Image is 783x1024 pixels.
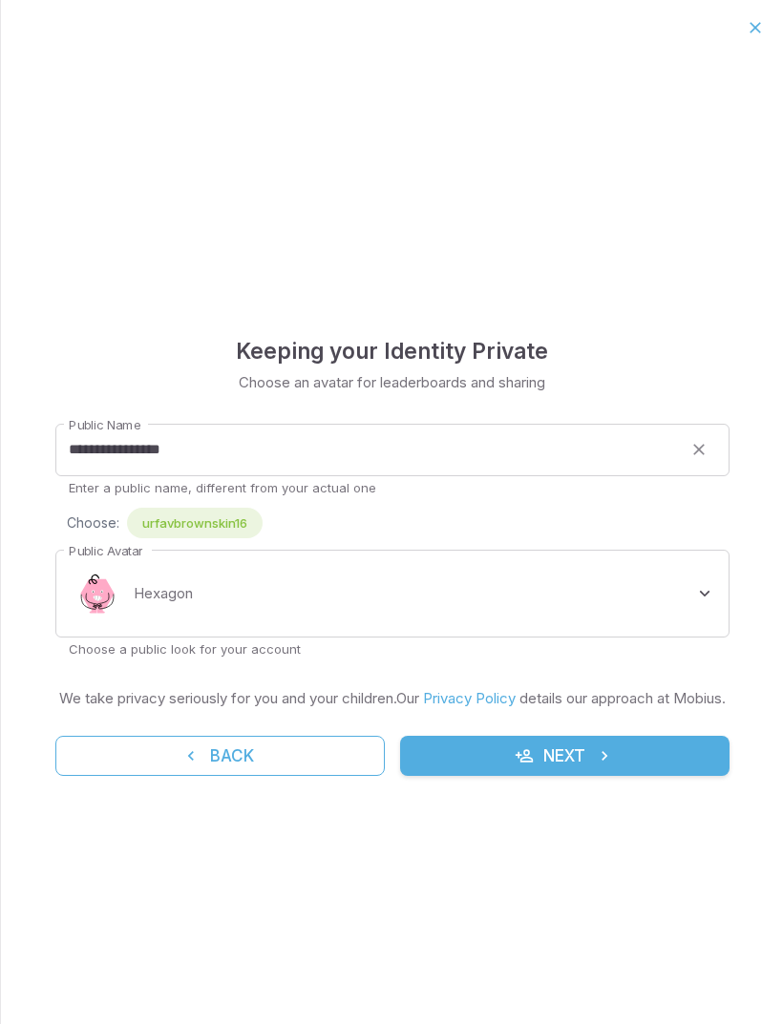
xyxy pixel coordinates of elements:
div: urfavbrownskin16 [127,508,263,538]
button: Next [400,736,730,776]
p: Choose a public look for your account [69,640,716,658]
label: Public Name [69,416,140,434]
span: urfavbrownskin16 [127,513,263,533]
img: hexagon.svg [69,565,126,622]
a: Privacy Policy [423,689,516,707]
p: Choose an avatar for leaderboards and sharing [239,372,545,393]
p: Hexagon [134,583,193,604]
label: Public Avatar [69,542,142,560]
div: Choose: [67,508,730,538]
button: clear [682,432,716,467]
button: Back [55,736,385,776]
h4: Keeping your Identity Private [236,334,548,368]
p: We take privacy seriously for you and your children. Our details our approach at Mobius. [59,688,726,709]
p: Enter a public name, different from your actual one [69,479,716,496]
